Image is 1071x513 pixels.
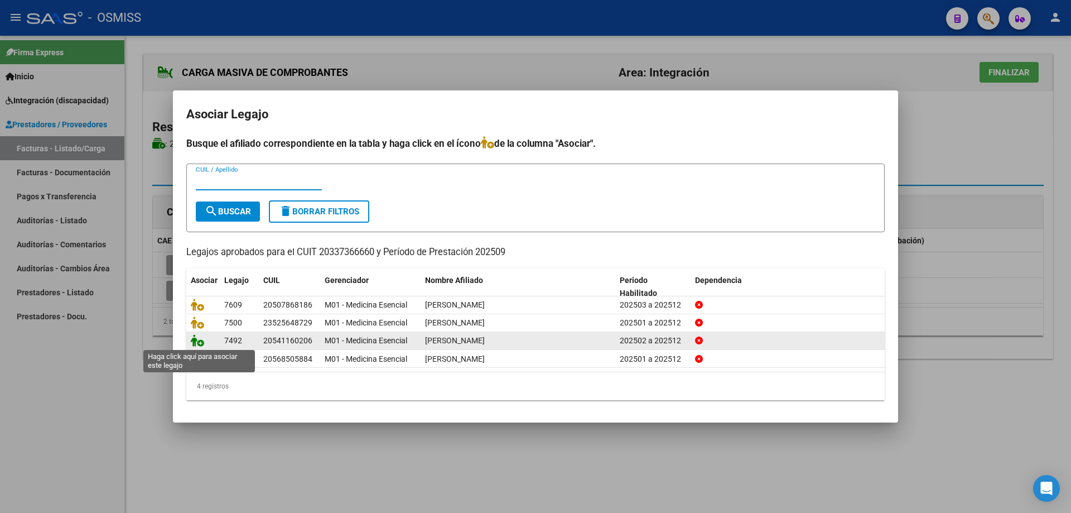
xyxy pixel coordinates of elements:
span: ANGELETTI ALVARO [425,300,485,309]
div: 4 registros [186,372,885,400]
p: Legajos aprobados para el CUIT 20337366660 y Período de Prestación 202509 [186,246,885,260]
span: MERCANZINI BAUTISTA ABEL [425,318,485,327]
span: M01 - Medicina Esencial [325,336,407,345]
span: Gerenciador [325,276,369,285]
span: AZCARATE DORTO CIRO [425,336,485,345]
span: CUIL [263,276,280,285]
mat-icon: search [205,204,218,218]
span: Asociar [191,276,218,285]
button: Buscar [196,202,260,222]
div: 202501 a 202512 [620,353,686,366]
div: 20568505884 [263,353,312,366]
span: 7609 [224,300,242,309]
span: M01 - Medicina Esencial [325,318,407,327]
span: Legajo [224,276,249,285]
datatable-header-cell: Gerenciador [320,269,421,305]
div: 23525648729 [263,317,312,329]
datatable-header-cell: Nombre Afiliado [421,269,615,305]
span: Buscar [205,207,251,217]
h2: Asociar Legajo [186,104,885,125]
div: 20507868186 [263,299,312,311]
div: 202501 a 202512 [620,317,686,329]
div: Open Intercom Messenger [1033,475,1060,502]
span: Dependencia [695,276,742,285]
span: Nombre Afiliado [425,276,483,285]
span: Periodo Habilitado [620,276,657,298]
datatable-header-cell: Dependencia [691,269,885,305]
span: Borrar Filtros [279,207,359,217]
span: 7184 [224,354,242,363]
div: 202503 a 202512 [620,299,686,311]
datatable-header-cell: Legajo [220,269,259,305]
datatable-header-cell: Asociar [186,269,220,305]
datatable-header-cell: CUIL [259,269,320,305]
span: 7492 [224,336,242,345]
span: 7500 [224,318,242,327]
h4: Busque el afiliado correspondiente en la tabla y haga click en el ícono de la columna "Asociar". [186,136,885,151]
span: M01 - Medicina Esencial [325,300,407,309]
button: Borrar Filtros [269,200,369,223]
div: 202502 a 202512 [620,334,686,347]
span: GOMEZ GENARO [425,354,485,363]
div: 20541160206 [263,334,312,347]
datatable-header-cell: Periodo Habilitado [615,269,691,305]
mat-icon: delete [279,204,292,218]
span: M01 - Medicina Esencial [325,354,407,363]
